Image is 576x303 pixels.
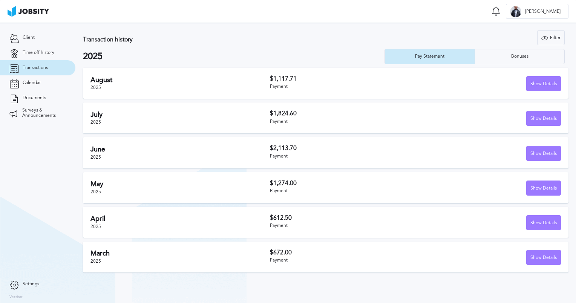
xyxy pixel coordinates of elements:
div: Show Details [527,146,561,161]
span: Transactions [23,65,48,70]
span: 2025 [90,155,101,160]
span: 2025 [90,119,101,125]
h3: $672.00 [270,249,415,256]
h3: $612.50 [270,214,415,221]
span: 2025 [90,189,101,194]
h2: June [90,145,270,153]
button: Show Details [526,146,561,161]
div: A [510,6,521,17]
div: Show Details [527,111,561,126]
h3: Transaction history [83,36,346,43]
h2: April [90,215,270,223]
span: Client [23,35,35,40]
div: Show Details [527,250,561,265]
span: Surveys & Announcements [22,108,66,118]
button: Show Details [526,181,561,196]
button: Pay Statement [385,49,475,64]
div: Show Details [527,77,561,92]
button: Show Details [526,76,561,91]
div: Payment [270,84,415,89]
div: Bonuses [507,54,532,59]
span: Settings [23,282,39,287]
h2: March [90,249,270,257]
img: ab4bad089aa723f57921c736e9817d99.png [8,6,49,17]
button: Filter [537,30,565,45]
span: 2025 [90,85,101,90]
span: [PERSON_NAME] [521,9,564,14]
h3: $1,274.00 [270,180,415,187]
h2: 2025 [83,51,385,62]
div: Filter [538,31,564,46]
button: Show Details [526,215,561,230]
button: Show Details [526,111,561,126]
h2: July [90,111,270,119]
button: Show Details [526,250,561,265]
span: 2025 [90,224,101,229]
button: Bonuses [475,49,565,64]
div: Payment [270,119,415,124]
div: Payment [270,154,415,159]
label: Version: [9,295,23,300]
div: Pay Statement [411,54,448,59]
h3: $2,113.70 [270,145,415,151]
h3: $1,117.71 [270,75,415,82]
div: Payment [270,223,415,228]
span: Time off history [23,50,54,55]
div: Payment [270,258,415,263]
span: 2025 [90,259,101,264]
span: Documents [23,95,46,101]
div: Show Details [527,216,561,231]
h3: $1,824.60 [270,110,415,117]
button: A[PERSON_NAME] [506,4,568,19]
div: Payment [270,188,415,194]
span: Calendar [23,80,41,86]
h2: August [90,76,270,84]
h2: May [90,180,270,188]
div: Show Details [527,181,561,196]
